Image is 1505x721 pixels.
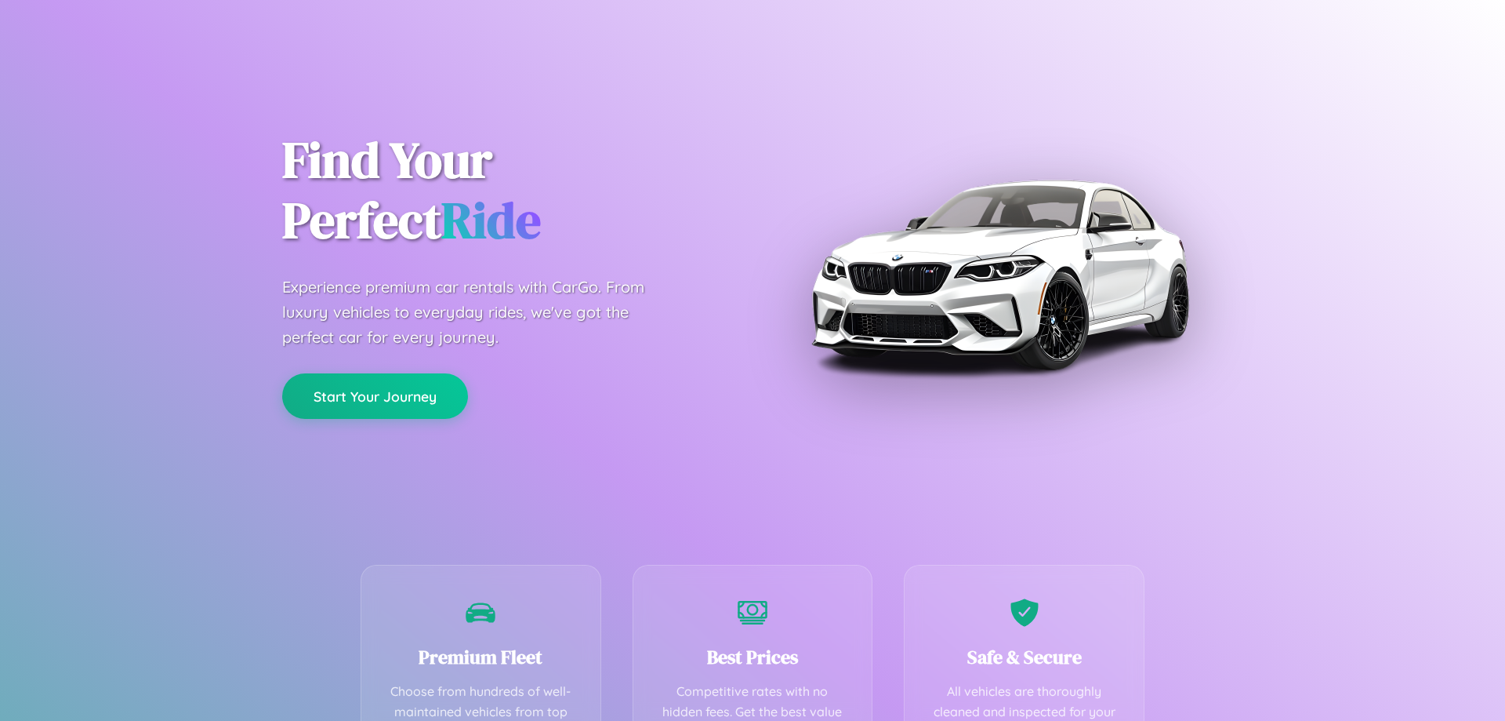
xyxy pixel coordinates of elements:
[441,186,541,254] span: Ride
[282,275,674,350] p: Experience premium car rentals with CarGo. From luxury vehicles to everyday rides, we've got the ...
[928,644,1120,670] h3: Safe & Secure
[385,644,577,670] h3: Premium Fleet
[657,644,849,670] h3: Best Prices
[282,130,729,251] h1: Find Your Perfect
[282,373,468,419] button: Start Your Journey
[803,78,1195,471] img: Premium BMW car rental vehicle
